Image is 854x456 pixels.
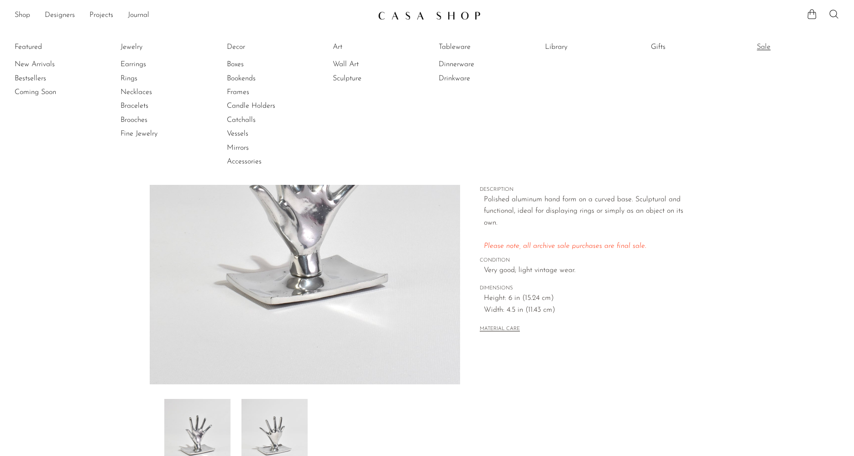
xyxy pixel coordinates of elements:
ul: Tableware [439,40,507,85]
a: Designers [45,10,75,21]
img: Cast Aluminum Hand Sculpture [150,42,461,384]
a: Coming Soon [15,87,83,97]
a: Library [545,42,613,52]
a: Gifts [651,42,719,52]
button: MATERIAL CARE [480,326,520,333]
a: Drinkware [439,73,507,84]
em: Please note, all archive sale purchases are final sale. [484,242,646,250]
span: DIMENSIONS [480,284,685,293]
span: DESCRIPTION [480,186,685,194]
nav: Desktop navigation [15,8,371,23]
ul: Featured [15,58,83,99]
ul: Sale [757,40,825,58]
ul: Gifts [651,40,719,58]
ul: NEW HEADER MENU [15,8,371,23]
a: Projects [89,10,113,21]
a: Bracelets [121,101,189,111]
a: Sculpture [333,73,401,84]
a: New Arrivals [15,59,83,69]
a: Necklaces [121,87,189,97]
a: Catchalls [227,115,295,125]
a: Earrings [121,59,189,69]
a: Candle Holders [227,101,295,111]
span: CONDITION [480,257,685,265]
ul: Art [333,40,401,85]
ul: Decor [227,40,295,169]
a: Art [333,42,401,52]
a: Decor [227,42,295,52]
a: Tableware [439,42,507,52]
p: Polished aluminum hand form on a curved base. Sculptural and functional, ideal for displaying rin... [484,194,685,252]
a: Frames [227,87,295,97]
a: Fine Jewelry [121,129,189,139]
a: Vessels [227,129,295,139]
ul: Jewelry [121,40,189,141]
a: Boxes [227,59,295,69]
a: Sale [757,42,825,52]
a: Shop [15,10,30,21]
a: Accessories [227,157,295,167]
span: Width: 4.5 in (11.43 cm) [484,304,685,316]
a: Wall Art [333,59,401,69]
span: Height: 6 in (15.24 cm) [484,293,685,304]
a: Bestsellers [15,73,83,84]
a: Mirrors [227,143,295,153]
a: Jewelry [121,42,189,52]
ul: Library [545,40,613,58]
a: Dinnerware [439,59,507,69]
a: Journal [128,10,149,21]
a: Bookends [227,73,295,84]
a: Brooches [121,115,189,125]
a: Rings [121,73,189,84]
span: Very good; light vintage wear. [484,265,685,277]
